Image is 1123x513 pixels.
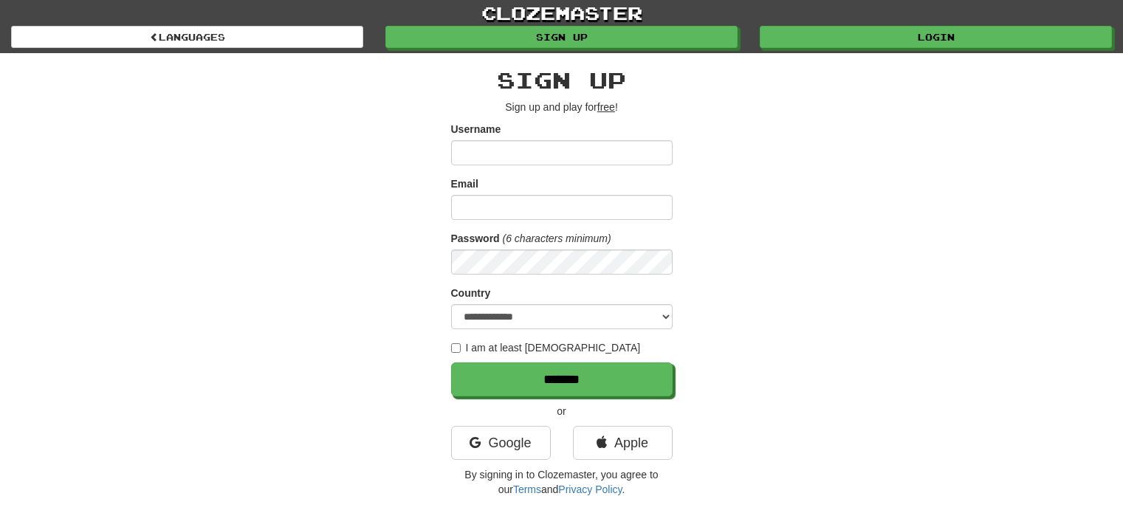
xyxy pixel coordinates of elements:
[503,233,611,244] em: (6 characters minimum)
[451,467,673,497] p: By signing in to Clozemaster, you agree to our and .
[451,122,501,137] label: Username
[558,483,622,495] a: Privacy Policy
[451,404,673,419] p: or
[11,26,363,48] a: Languages
[451,100,673,114] p: Sign up and play for !
[451,176,478,191] label: Email
[513,483,541,495] a: Terms
[451,68,673,92] h2: Sign up
[451,286,491,300] label: Country
[385,26,738,48] a: Sign up
[451,426,551,460] a: Google
[451,340,641,355] label: I am at least [DEMOGRAPHIC_DATA]
[760,26,1112,48] a: Login
[573,426,673,460] a: Apple
[597,101,615,113] u: free
[451,231,500,246] label: Password
[451,343,461,353] input: I am at least [DEMOGRAPHIC_DATA]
